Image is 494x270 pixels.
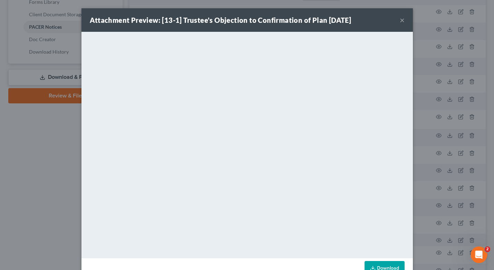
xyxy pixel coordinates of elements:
iframe: Intercom live chat [471,246,487,263]
strong: Attachment Preview: [13-1] Trustee's Objection to Confirmation of Plan [DATE] [90,16,351,24]
span: 2 [485,246,490,252]
button: × [400,16,405,24]
iframe: <object ng-attr-data='[URL][DOMAIN_NAME]' type='application/pdf' width='100%' height='650px'></ob... [81,32,413,257]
